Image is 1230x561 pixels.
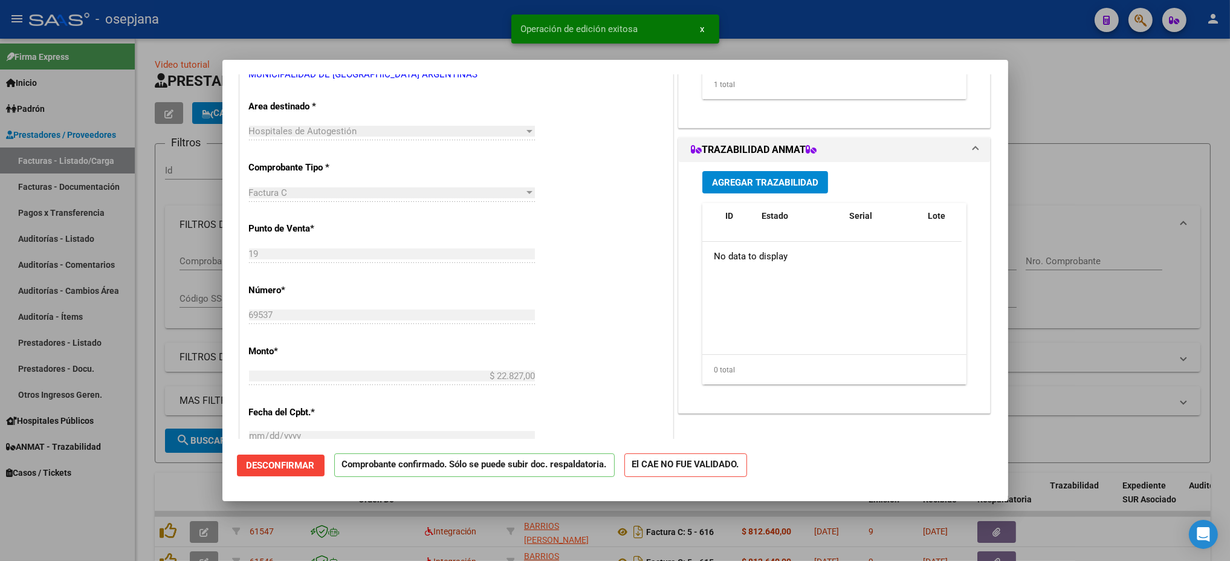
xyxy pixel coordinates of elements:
[249,284,374,297] p: Número
[725,211,733,221] span: ID
[249,406,374,420] p: Fecha del Cpbt.
[1189,520,1218,549] div: Open Intercom Messenger
[762,211,788,221] span: Estado
[247,460,315,471] span: Desconfirmar
[923,203,974,243] datatable-header-cell: Lote
[849,211,872,221] span: Serial
[701,24,705,34] span: x
[334,453,615,477] p: Comprobante confirmado. Sólo se puede subir doc. respaldatoria.
[720,203,757,243] datatable-header-cell: ID
[712,177,818,188] span: Agregar Trazabilidad
[679,162,991,413] div: TRAZABILIDAD ANMAT
[249,345,374,358] p: Monto
[249,222,374,236] p: Punto de Venta
[624,453,747,477] strong: El CAE NO FUE VALIDADO.
[249,68,664,82] p: MUNICIPALIDAD DE [GEOGRAPHIC_DATA] ARGENTINAS
[521,23,638,35] span: Operación de edición exitosa
[249,126,357,137] span: Hospitales de Autogestión
[757,203,844,243] datatable-header-cell: Estado
[237,455,325,476] button: Desconfirmar
[844,203,923,243] datatable-header-cell: Serial
[249,187,288,198] span: Factura C
[691,143,817,157] h1: TRAZABILIDAD ANMAT
[702,355,967,385] div: 0 total
[249,161,374,175] p: Comprobante Tipo *
[702,242,962,272] div: No data to display
[249,100,374,114] p: Area destinado *
[702,171,828,193] button: Agregar Trazabilidad
[691,18,714,40] button: x
[928,211,945,221] span: Lote
[702,70,967,100] div: 1 total
[679,138,991,162] mat-expansion-panel-header: TRAZABILIDAD ANMAT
